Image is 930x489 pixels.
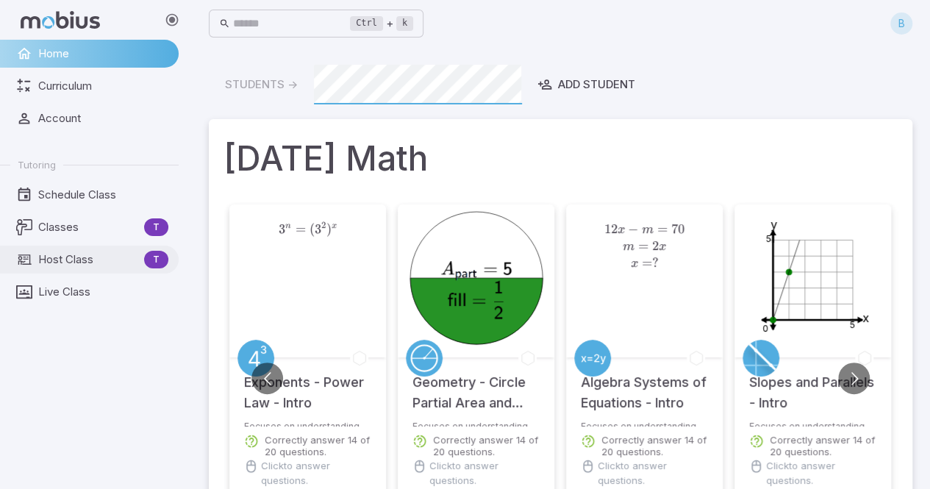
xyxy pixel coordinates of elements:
[310,221,315,237] span: (
[261,459,371,488] p: Click to answer questions.
[321,219,326,229] span: 2
[38,110,168,126] span: Account
[638,238,648,254] span: =
[770,434,876,457] p: Correctly answer 14 of 20 questions.
[279,221,285,237] span: 3
[766,459,876,488] p: Click to answer questions.
[251,363,283,394] button: Go to previous slide
[38,284,168,300] span: Live Class
[890,13,912,35] div: B
[749,421,876,426] p: Focuses on understanding parallels in terms of line equations and graphs.
[770,217,776,232] text: y
[412,357,540,413] h5: Geometry - Circle Partial Area and Circumference - Intro
[642,224,654,236] span: m
[766,233,771,244] text: 5
[331,221,336,229] span: x
[285,221,291,229] span: n
[743,340,779,376] a: Slope/Linear Equations
[144,252,168,267] span: T
[642,255,652,271] span: =
[838,363,870,394] button: Go to next slide
[38,187,168,203] span: Schedule Class
[244,421,371,426] p: Focuses on understanding the exponent power law.
[652,255,659,271] span: ?
[671,221,684,237] span: 70
[350,15,413,32] div: +
[396,16,413,31] kbd: k
[659,240,666,253] span: x
[433,434,540,457] p: Correctly answer 14 of 20 questions.
[630,257,637,270] span: x
[18,158,56,171] span: Tutoring
[237,340,274,376] a: Exponents
[326,221,331,237] span: )
[223,134,898,184] h1: [DATE] Math
[537,76,635,93] div: Add Student
[581,421,708,426] p: Focuses on understanding basic systems of equations and how to work with them.
[315,221,321,237] span: 3
[38,251,138,268] span: Host Class
[350,16,383,31] kbd: Ctrl
[862,310,868,325] text: x
[623,240,634,253] span: m
[244,357,371,413] h5: Exponents - Power Law - Intro
[38,78,168,94] span: Curriculum
[574,340,611,376] a: Algebra
[144,220,168,235] span: T
[296,221,306,237] span: =
[38,46,168,62] span: Home
[749,357,876,413] h5: Slopes and Parallels - Intro
[601,434,708,457] p: Correctly answer 14 of 20 questions.
[598,459,708,488] p: Click to answer questions.
[652,238,659,254] span: 2
[618,224,625,236] span: x
[429,459,540,488] p: Click to answer questions.
[604,221,618,237] span: 12
[850,319,855,330] text: 5
[581,357,708,413] h5: Algebra Systems of Equations - Intro
[412,421,540,426] p: Focuses on understanding partial circle area and circumference.
[38,219,138,235] span: Classes
[628,221,638,237] span: −
[657,221,668,237] span: =
[265,434,371,457] p: Correctly answer 14 of 20 questions.
[406,340,443,376] a: Circles
[762,323,768,334] text: 0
